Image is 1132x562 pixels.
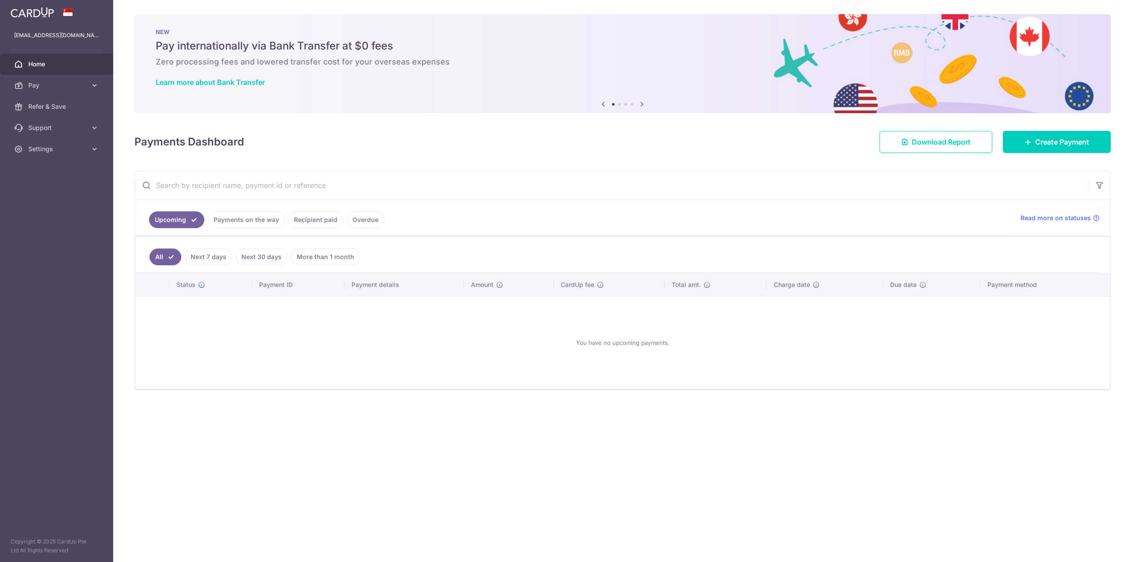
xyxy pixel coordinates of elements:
p: [EMAIL_ADDRESS][DOMAIN_NAME] [14,31,99,40]
h5: Pay internationally via Bank Transfer at $0 fees [156,39,1090,53]
span: Read more on statuses [1021,214,1091,222]
a: Create Payment [1003,131,1111,153]
th: Payment ID [252,273,344,296]
h6: Zero processing fees and lowered transfer cost for your overseas expenses [156,57,1090,67]
span: Home [28,60,87,69]
h4: Payments Dashboard [134,134,244,150]
input: Search by recipient name, payment id or reference [135,171,1089,199]
p: NEW [156,28,1090,35]
span: Download Report [912,137,971,147]
a: Overdue [347,211,384,228]
a: Download Report [880,131,992,153]
span: Pay [28,81,87,90]
a: Next 30 days [236,249,287,265]
span: Due date [890,280,917,289]
span: Charge date [774,280,810,289]
span: Create Payment [1035,137,1089,147]
a: Learn more about Bank Transfer [156,78,265,87]
span: Status [176,280,195,289]
span: Refer & Save [28,102,87,111]
div: You have no upcoming payments. [146,304,1099,382]
a: Next 7 days [185,249,232,265]
span: Total amt. [672,280,701,289]
span: CardUp fee [561,280,594,289]
th: Payment method [980,273,1110,296]
a: Payments on the way [208,211,285,228]
span: Settings [28,145,87,153]
img: CardUp [11,7,54,18]
a: Read more on statuses [1021,214,1100,222]
a: Recipient paid [288,211,343,228]
a: More than 1 month [291,249,360,265]
span: Amount [471,280,493,289]
span: Support [28,123,87,132]
img: Bank transfer banner [134,14,1111,113]
a: Upcoming [149,211,204,228]
a: All [149,249,181,265]
th: Payment details [344,273,464,296]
